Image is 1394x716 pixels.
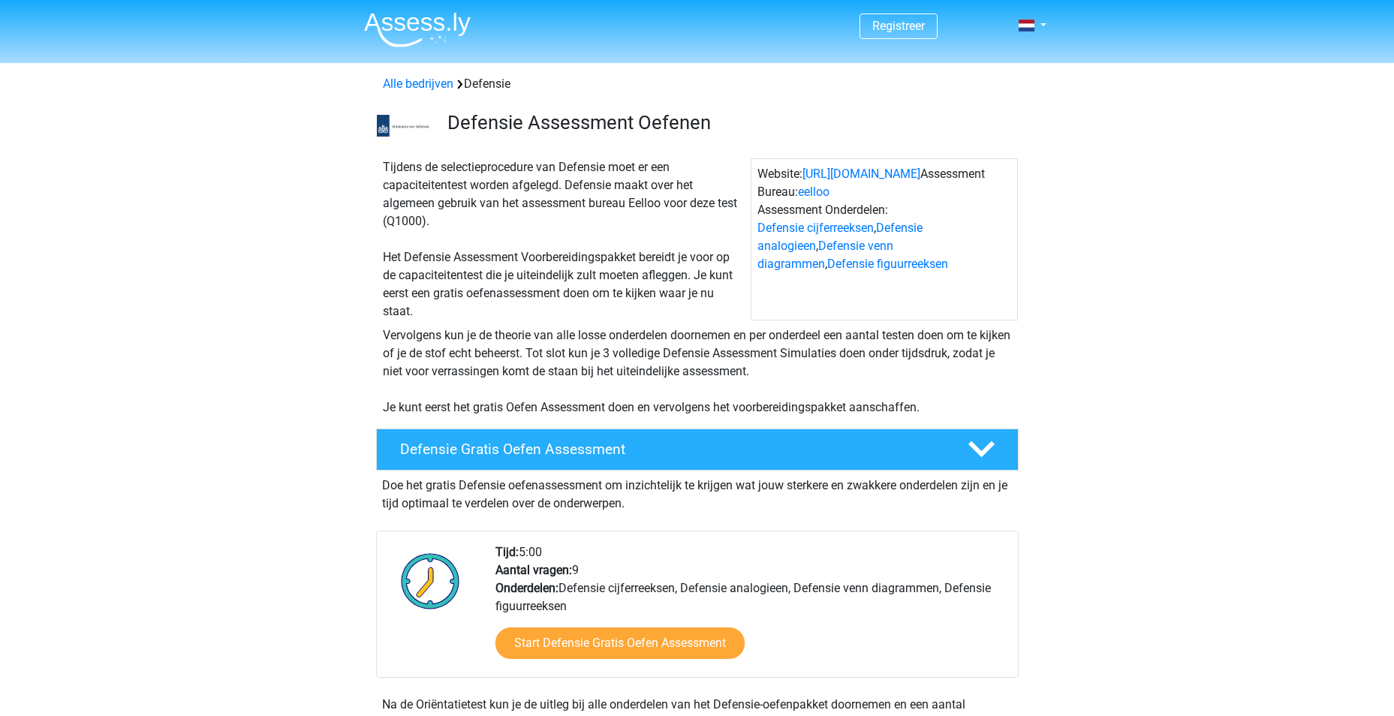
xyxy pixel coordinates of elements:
[447,111,1007,134] h3: Defensie Assessment Oefenen
[377,326,1018,417] div: Vervolgens kun je de theorie van alle losse onderdelen doornemen en per onderdeel een aantal test...
[400,441,944,458] h4: Defensie Gratis Oefen Assessment
[383,77,453,91] a: Alle bedrijven
[364,12,471,47] img: Assessly
[872,19,925,33] a: Registreer
[757,221,923,253] a: Defensie analogieen
[827,257,948,271] a: Defensie figuurreeksen
[798,185,829,199] a: eelloo
[376,471,1019,513] div: Doe het gratis Defensie oefenassessment om inzichtelijk te krijgen wat jouw sterkere en zwakkere ...
[757,221,874,235] a: Defensie cijferreeksen
[377,158,751,320] div: Tijdens de selectieprocedure van Defensie moet er een capaciteitentest worden afgelegd. Defensie ...
[484,543,1017,677] div: 5:00 9 Defensie cijferreeksen, Defensie analogieen, Defensie venn diagrammen, Defensie figuurreeksen
[751,158,1018,320] div: Website: Assessment Bureau: Assessment Onderdelen: , , ,
[757,239,893,271] a: Defensie venn diagrammen
[495,581,559,595] b: Onderdelen:
[495,545,519,559] b: Tijd:
[370,429,1025,471] a: Defensie Gratis Oefen Assessment
[495,563,572,577] b: Aantal vragen:
[802,167,920,181] a: [URL][DOMAIN_NAME]
[495,627,745,659] a: Start Defensie Gratis Oefen Assessment
[377,75,1018,93] div: Defensie
[393,543,468,618] img: Klok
